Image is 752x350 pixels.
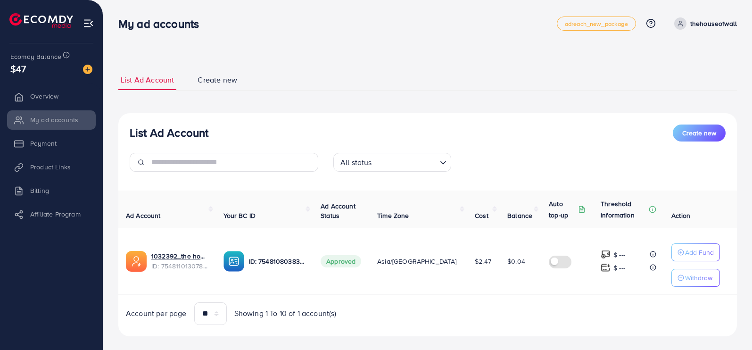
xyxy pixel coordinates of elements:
p: thehouseofwall [690,18,737,29]
span: Balance [507,211,532,220]
span: Account per page [126,308,187,319]
h3: List Ad Account [130,126,208,140]
img: image [83,65,92,74]
p: Auto top-up [549,198,576,221]
span: List Ad Account [121,75,174,85]
span: $0.04 [507,257,525,266]
img: ic-ba-acc.ded83a64.svg [223,251,244,272]
button: Withdraw [671,269,720,287]
span: $2.47 [475,257,491,266]
img: logo [9,13,73,28]
span: ID: 7548110130781683728 [151,261,208,271]
span: Ad Account Status [321,201,355,220]
div: Search for option [333,153,451,172]
img: top-up amount [601,250,611,259]
button: Create new [673,125,726,142]
p: $ --- [613,262,625,274]
span: Approved [321,255,361,267]
span: adreach_new_package [565,21,628,27]
span: Create new [682,128,716,138]
a: 1032392_the house of wall_1757431398893 [151,251,208,261]
span: Ad Account [126,211,161,220]
img: top-up amount [601,263,611,273]
input: Search for option [375,154,436,169]
span: Cost [475,211,488,220]
p: ID: 7548108038364921857 [249,256,306,267]
img: menu [83,18,94,29]
h3: My ad accounts [118,17,207,31]
button: Add Fund [671,243,720,261]
p: Threshold information [601,198,647,221]
p: Withdraw [685,272,712,283]
a: adreach_new_package [557,17,636,31]
img: ic-ads-acc.e4c84228.svg [126,251,147,272]
p: $ --- [613,249,625,260]
span: Your BC ID [223,211,256,220]
a: thehouseofwall [670,17,737,30]
span: Time Zone [377,211,409,220]
span: Ecomdy Balance [10,52,61,61]
span: $47 [10,62,26,75]
span: Create new [198,75,237,85]
span: Asia/[GEOGRAPHIC_DATA] [377,257,457,266]
span: All status [339,156,374,169]
p: Add Fund [685,247,714,258]
span: Showing 1 To 10 of 1 account(s) [234,308,337,319]
span: Action [671,211,690,220]
div: <span class='underline'>1032392_the house of wall_1757431398893</span></br>7548110130781683728 [151,251,208,271]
